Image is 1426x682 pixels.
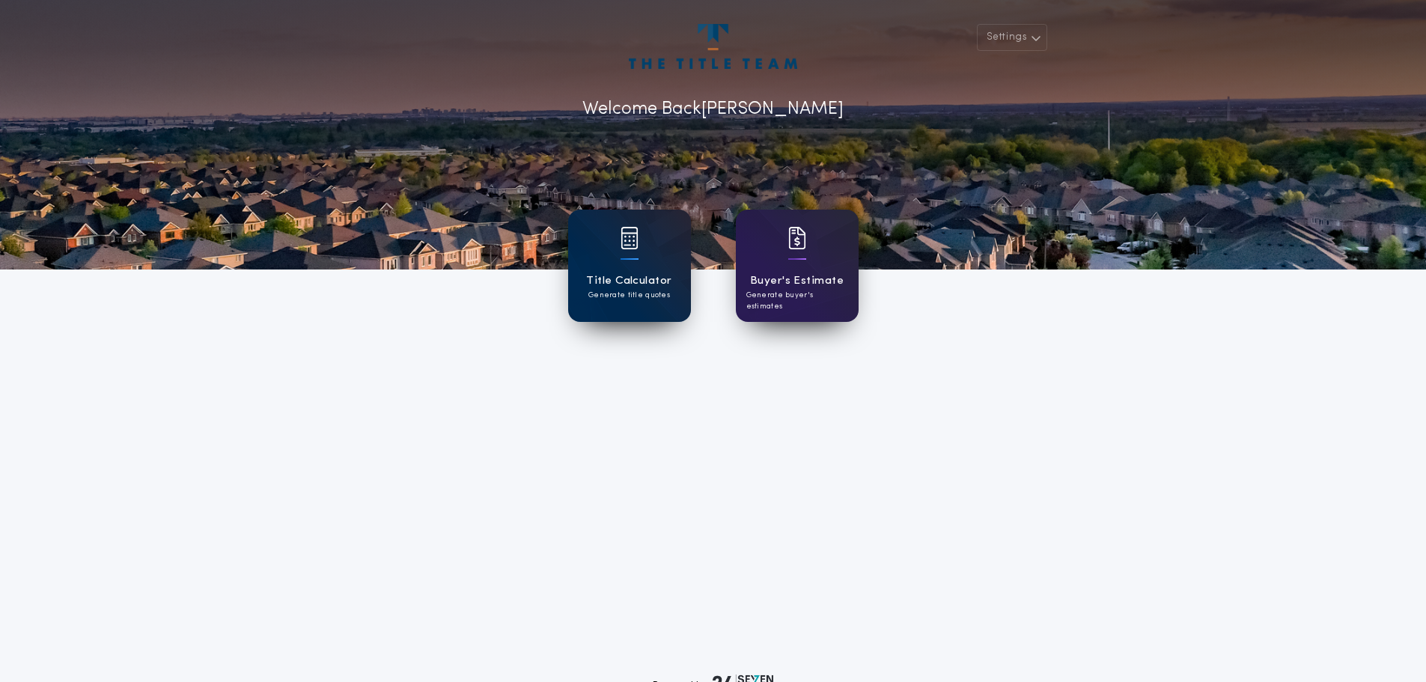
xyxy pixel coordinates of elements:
h1: Buyer's Estimate [750,273,844,290]
h1: Title Calculator [586,273,671,290]
img: card icon [621,227,639,249]
p: Generate buyer's estimates [746,290,848,312]
img: card icon [788,227,806,249]
a: card iconTitle CalculatorGenerate title quotes [568,210,691,322]
img: account-logo [629,24,796,69]
p: Generate title quotes [588,290,670,301]
a: card iconBuyer's EstimateGenerate buyer's estimates [736,210,859,322]
p: Welcome Back [PERSON_NAME] [582,96,844,123]
button: Settings [977,24,1047,51]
